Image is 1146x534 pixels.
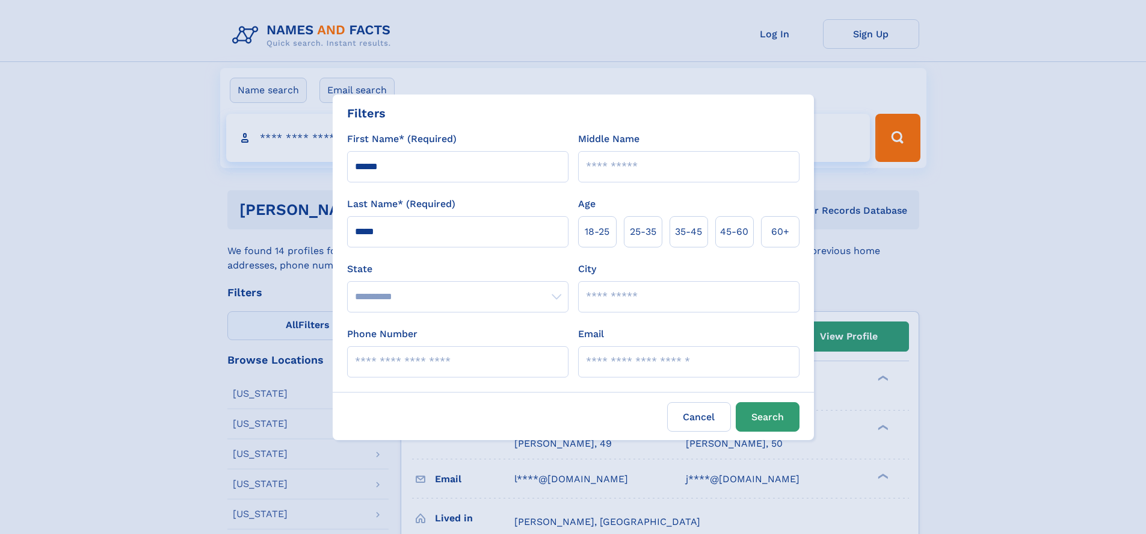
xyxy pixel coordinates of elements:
label: Middle Name [578,132,639,146]
label: State [347,262,568,276]
label: City [578,262,596,276]
label: Phone Number [347,327,417,341]
span: 45‑60 [720,225,748,239]
div: Filters [347,104,386,122]
button: Search [736,402,799,432]
label: First Name* (Required) [347,132,457,146]
label: Email [578,327,604,341]
label: Cancel [667,402,731,432]
span: 18‑25 [585,225,609,239]
span: 35‑45 [675,225,702,239]
span: 25‑35 [630,225,656,239]
label: Last Name* (Required) [347,197,455,211]
label: Age [578,197,596,211]
span: 60+ [771,225,789,239]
